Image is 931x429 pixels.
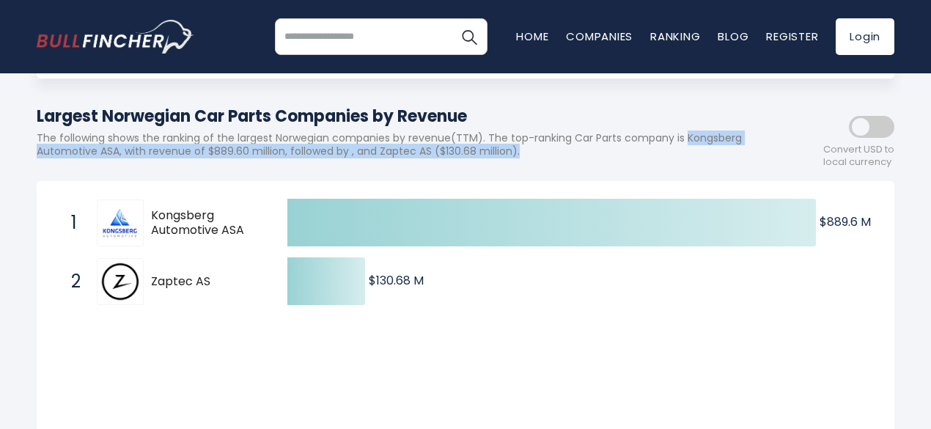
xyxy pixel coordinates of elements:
a: Go to homepage [37,20,194,54]
span: 1 [64,210,78,235]
img: Zaptec AS [99,260,141,303]
a: Home [516,29,548,44]
text: $130.68 M [369,272,424,289]
span: Convert USD to local currency [823,144,894,169]
span: Zaptec AS [151,274,262,290]
a: Blog [718,29,748,44]
span: Kongsberg Automotive ASA [151,208,262,239]
a: Ranking [650,29,700,44]
text: $889.6 M [820,213,871,230]
button: Search [451,18,487,55]
span: 2 [64,269,78,294]
p: The following shows the ranking of the largest Norwegian companies by revenue(TTM). The top-ranki... [37,131,762,158]
a: Register [766,29,818,44]
img: bullfincher logo [37,20,194,54]
a: Login [836,18,894,55]
h1: Largest Norwegian Car Parts Companies by Revenue [37,104,762,128]
a: Companies [566,29,633,44]
img: Kongsberg Automotive ASA [99,202,141,244]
